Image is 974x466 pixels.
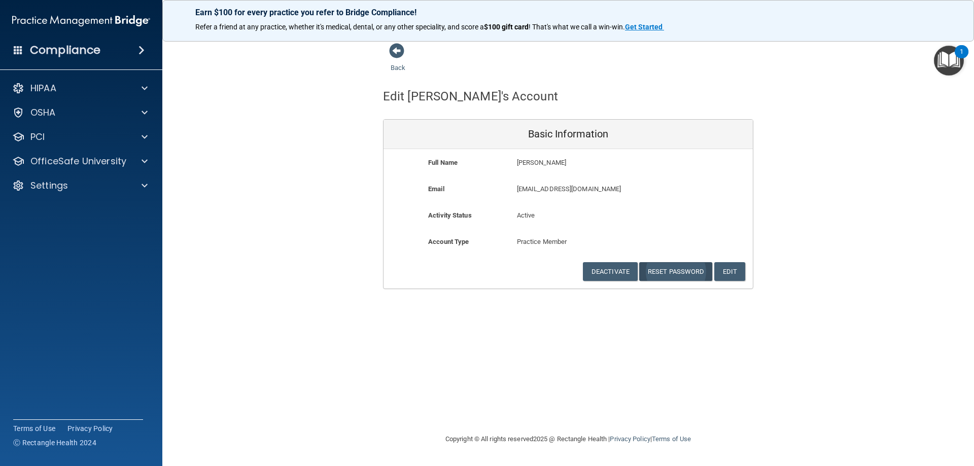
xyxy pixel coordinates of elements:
div: 1 [960,52,963,65]
strong: Get Started [625,23,663,31]
h4: Edit [PERSON_NAME]'s Account [383,90,558,103]
a: HIPAA [12,82,148,94]
a: Terms of Use [13,423,55,434]
p: Settings [30,180,68,192]
span: ! That's what we call a win-win. [529,23,625,31]
b: Account Type [428,238,469,245]
button: Open Resource Center, 1 new notification [934,46,964,76]
p: Active [517,209,620,222]
a: OSHA [12,106,148,119]
div: Basic Information [384,120,753,149]
b: Email [428,185,444,193]
img: PMB logo [12,11,150,31]
a: Privacy Policy [67,423,113,434]
a: Terms of Use [652,435,691,443]
button: Deactivate [583,262,638,281]
div: Copyright © All rights reserved 2025 @ Rectangle Health | | [383,423,753,455]
p: [EMAIL_ADDRESS][DOMAIN_NAME] [517,183,679,195]
a: OfficeSafe University [12,155,148,167]
h4: Compliance [30,43,100,57]
p: OfficeSafe University [30,155,126,167]
b: Full Name [428,159,458,166]
p: PCI [30,131,45,143]
a: Privacy Policy [610,435,650,443]
b: Activity Status [428,211,472,219]
p: Practice Member [517,236,620,248]
span: Refer a friend at any practice, whether it's medical, dental, or any other speciality, and score a [195,23,484,31]
strong: $100 gift card [484,23,529,31]
a: Get Started [625,23,664,31]
p: OSHA [30,106,56,119]
p: HIPAA [30,82,56,94]
p: [PERSON_NAME] [517,157,679,169]
a: Back [391,52,405,71]
button: Reset Password [639,262,712,281]
a: PCI [12,131,148,143]
button: Edit [714,262,745,281]
a: Settings [12,180,148,192]
p: Earn $100 for every practice you refer to Bridge Compliance! [195,8,941,17]
span: Ⓒ Rectangle Health 2024 [13,438,96,448]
